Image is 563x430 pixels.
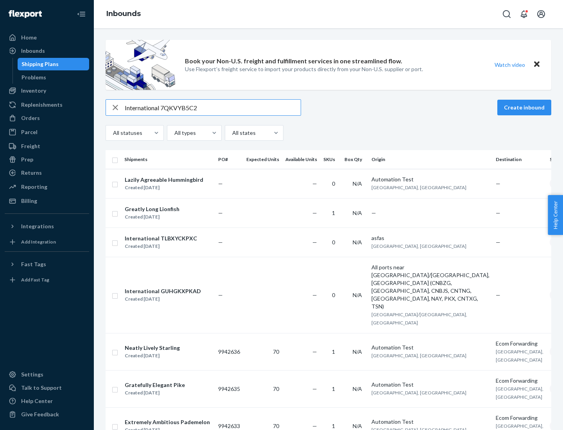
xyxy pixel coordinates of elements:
[371,263,489,310] div: All ports near [GEOGRAPHIC_DATA]/[GEOGRAPHIC_DATA], [GEOGRAPHIC_DATA] (CNBZG, [GEOGRAPHIC_DATA], ...
[371,418,489,426] div: Automation Test
[371,381,489,389] div: Automation Test
[273,423,279,429] span: 70
[332,423,335,429] span: 1
[125,352,180,360] div: Created [DATE]
[496,210,500,216] span: —
[320,150,341,169] th: SKUs
[353,348,362,355] span: N/A
[125,242,197,250] div: Created [DATE]
[489,59,530,70] button: Watch video
[273,385,279,392] span: 70
[496,386,543,400] span: [GEOGRAPHIC_DATA], [GEOGRAPHIC_DATA]
[332,385,335,392] span: 1
[5,382,89,394] a: Talk to Support
[371,390,466,396] span: [GEOGRAPHIC_DATA], [GEOGRAPHIC_DATA]
[100,3,147,25] ol: breadcrumbs
[215,333,243,370] td: 9942636
[496,180,500,187] span: —
[353,385,362,392] span: N/A
[21,371,43,378] div: Settings
[496,239,500,245] span: —
[21,260,46,268] div: Fast Tags
[516,6,532,22] button: Open notifications
[371,185,466,190] span: [GEOGRAPHIC_DATA], [GEOGRAPHIC_DATA]
[533,6,549,22] button: Open account menu
[125,287,201,295] div: International GUHGKXPKAD
[312,348,317,355] span: —
[371,176,489,183] div: Automation Test
[21,183,47,191] div: Reporting
[9,10,42,18] img: Flexport logo
[282,150,320,169] th: Available Units
[5,31,89,44] a: Home
[496,340,543,348] div: Ecom Forwarding
[5,274,89,286] a: Add Fast Tag
[218,292,223,298] span: —
[215,150,243,169] th: PO#
[368,150,493,169] th: Origin
[125,184,203,192] div: Created [DATE]
[371,344,489,351] div: Automation Test
[18,71,90,84] a: Problems
[312,210,317,216] span: —
[332,210,335,216] span: 1
[21,34,37,41] div: Home
[21,197,37,205] div: Billing
[312,385,317,392] span: —
[371,312,467,326] span: [GEOGRAPHIC_DATA]/[GEOGRAPHIC_DATA], [GEOGRAPHIC_DATA]
[5,181,89,193] a: Reporting
[21,384,62,392] div: Talk to Support
[496,349,543,363] span: [GEOGRAPHIC_DATA], [GEOGRAPHIC_DATA]
[21,238,56,245] div: Add Integration
[341,150,368,169] th: Box Qty
[5,368,89,381] a: Settings
[112,129,113,137] input: All statuses
[125,235,197,242] div: International TLBXYCKPXC
[332,292,335,298] span: 0
[499,6,515,22] button: Open Search Box
[5,140,89,152] a: Freight
[218,180,223,187] span: —
[312,180,317,187] span: —
[273,348,279,355] span: 70
[243,150,282,169] th: Expected Units
[371,353,466,358] span: [GEOGRAPHIC_DATA], [GEOGRAPHIC_DATA]
[5,45,89,57] a: Inbounds
[371,210,376,216] span: —
[496,414,543,422] div: Ecom Forwarding
[215,370,243,407] td: 9942635
[353,180,362,187] span: N/A
[493,150,547,169] th: Destination
[125,381,185,389] div: Gratefully Elegant Pike
[312,239,317,245] span: —
[5,408,89,421] button: Give Feedback
[125,389,185,397] div: Created [DATE]
[106,9,141,18] a: Inbounds
[548,195,563,235] button: Help Center
[21,397,53,405] div: Help Center
[332,348,335,355] span: 1
[21,47,45,55] div: Inbounds
[5,258,89,271] button: Fast Tags
[21,156,33,163] div: Prep
[371,234,489,242] div: asfas
[353,423,362,429] span: N/A
[22,73,46,81] div: Problems
[5,167,89,179] a: Returns
[5,99,89,111] a: Replenishments
[125,418,210,426] div: Extremely Ambitious Pademelon
[5,220,89,233] button: Integrations
[353,210,362,216] span: N/A
[5,153,89,166] a: Prep
[74,6,89,22] button: Close Navigation
[22,60,59,68] div: Shipping Plans
[21,169,42,177] div: Returns
[496,377,543,385] div: Ecom Forwarding
[21,87,46,95] div: Inventory
[174,129,174,137] input: All types
[497,100,551,115] button: Create inbound
[21,276,49,283] div: Add Fast Tag
[21,101,63,109] div: Replenishments
[353,239,362,245] span: N/A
